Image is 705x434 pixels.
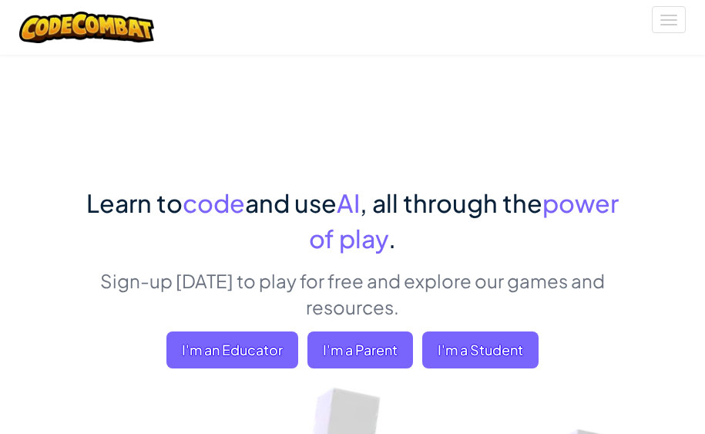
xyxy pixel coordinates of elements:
[307,331,413,368] a: I'm a Parent
[76,267,630,320] p: Sign-up [DATE] to play for free and explore our games and resources.
[388,223,396,254] span: .
[19,12,154,43] img: CodeCombat logo
[166,331,298,368] a: I'm an Educator
[422,331,539,368] button: I'm a Student
[183,187,245,218] span: code
[337,187,360,218] span: AI
[245,187,337,218] span: and use
[360,187,542,218] span: , all through the
[86,187,183,218] span: Learn to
